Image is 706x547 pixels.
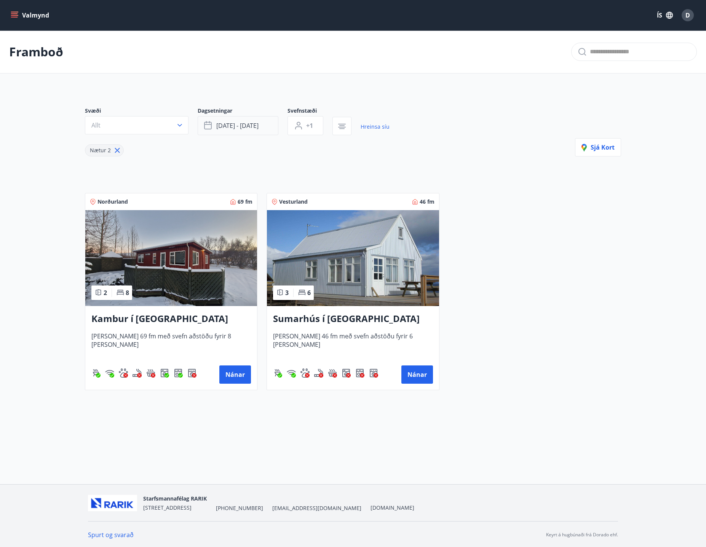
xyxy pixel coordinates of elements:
[238,198,252,206] span: 69 fm
[653,8,677,22] button: ÍS
[133,368,142,378] img: QNIUl6Cv9L9rHgMXwuzGLuiJOj7RKqxk9mBFPqjq.svg
[119,368,128,378] div: Gæludýr
[216,121,259,130] span: [DATE] - [DATE]
[146,368,155,378] img: h89QDIuHlAdpqTriuIvuEWkTH976fOgBEOOeu1mi.svg
[287,368,296,378] div: Þráðlaust net
[219,365,251,384] button: Nánar
[88,531,134,539] a: Spurt og svarað
[126,289,129,297] span: 8
[285,289,289,297] span: 3
[9,8,52,22] button: menu
[97,198,128,206] span: Norðurland
[143,495,207,502] span: Starfsmannafélag RARIK
[160,368,169,378] div: Þvottavél
[85,107,198,116] span: Svæði
[307,289,311,297] span: 6
[216,504,263,512] span: [PHONE_NUMBER]
[685,11,690,19] span: D
[91,332,251,357] span: [PERSON_NAME] 69 fm með svefn aðstöðu fyrir 8 [PERSON_NAME]
[91,368,101,378] img: ZXjrS3QKesehq6nQAPjaRuRTI364z8ohTALB4wBr.svg
[198,107,288,116] span: Dagsetningar
[355,368,364,378] img: 7hj2GulIrg6h11dFIpsIzg8Ak2vZaScVwTihwv8g.svg
[198,116,278,135] button: [DATE] - [DATE]
[273,332,433,357] span: [PERSON_NAME] 46 fm með svefn aðstöðu fyrir 6 [PERSON_NAME]
[88,495,137,511] img: ZmrgJ79bX6zJLXUGuSjrUVyxXxBt3QcBuEz7Nz1t.png
[267,210,439,306] img: Paella dish
[287,368,296,378] img: HJRyFFsYp6qjeUYhR4dAD8CaCEsnIFYZ05miwXoh.svg
[361,118,390,135] a: Hreinsa síu
[85,116,188,134] button: Allt
[328,368,337,378] div: Heitur pottur
[314,368,323,378] div: Reykingar / Vape
[273,368,282,378] div: Gasgrill
[85,144,124,156] div: Nætur 2
[273,368,282,378] img: ZXjrS3QKesehq6nQAPjaRuRTI364z8ohTALB4wBr.svg
[90,147,111,154] span: Nætur 2
[369,368,378,378] div: Þurrkari
[174,368,183,378] div: Uppþvottavél
[105,368,114,378] div: Þráðlaust net
[546,531,618,538] p: Keyrt á hugbúnaði frá Dorado ehf.
[314,368,323,378] img: QNIUl6Cv9L9rHgMXwuzGLuiJOj7RKqxk9mBFPqjq.svg
[401,365,433,384] button: Nánar
[9,43,63,60] p: Framboð
[146,368,155,378] div: Heitur pottur
[91,121,101,129] span: Allt
[187,368,196,378] img: hddCLTAnxqFUMr1fxmbGG8zWilo2syolR0f9UjPn.svg
[342,368,351,378] img: Dl16BY4EX9PAW649lg1C3oBuIaAsR6QVDQBO2cTm.svg
[371,504,414,511] a: [DOMAIN_NAME]
[288,116,323,135] button: +1
[133,368,142,378] div: Reykingar / Vape
[420,198,434,206] span: 46 fm
[306,121,313,130] span: +1
[160,368,169,378] img: Dl16BY4EX9PAW649lg1C3oBuIaAsR6QVDQBO2cTm.svg
[575,138,621,156] button: Sjá kort
[369,368,378,378] img: hddCLTAnxqFUMr1fxmbGG8zWilo2syolR0f9UjPn.svg
[273,312,433,326] h3: Sumarhús í [GEOGRAPHIC_DATA]
[300,368,310,378] div: Gæludýr
[679,6,697,24] button: D
[581,143,615,152] span: Sjá kort
[174,368,183,378] img: 7hj2GulIrg6h11dFIpsIzg8Ak2vZaScVwTihwv8g.svg
[288,107,332,116] span: Svefnstæði
[355,368,364,378] div: Uppþvottavél
[105,368,114,378] img: HJRyFFsYp6qjeUYhR4dAD8CaCEsnIFYZ05miwXoh.svg
[300,368,310,378] img: pxcaIm5dSOV3FS4whs1soiYWTwFQvksT25a9J10C.svg
[85,210,257,306] img: Paella dish
[342,368,351,378] div: Þvottavél
[187,368,196,378] div: Þurrkari
[143,504,192,511] span: [STREET_ADDRESS]
[279,198,308,206] span: Vesturland
[272,504,361,512] span: [EMAIL_ADDRESS][DOMAIN_NAME]
[91,312,251,326] h3: Kambur í [GEOGRAPHIC_DATA]
[91,368,101,378] div: Gasgrill
[328,368,337,378] img: h89QDIuHlAdpqTriuIvuEWkTH976fOgBEOOeu1mi.svg
[119,368,128,378] img: pxcaIm5dSOV3FS4whs1soiYWTwFQvksT25a9J10C.svg
[104,289,107,297] span: 2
